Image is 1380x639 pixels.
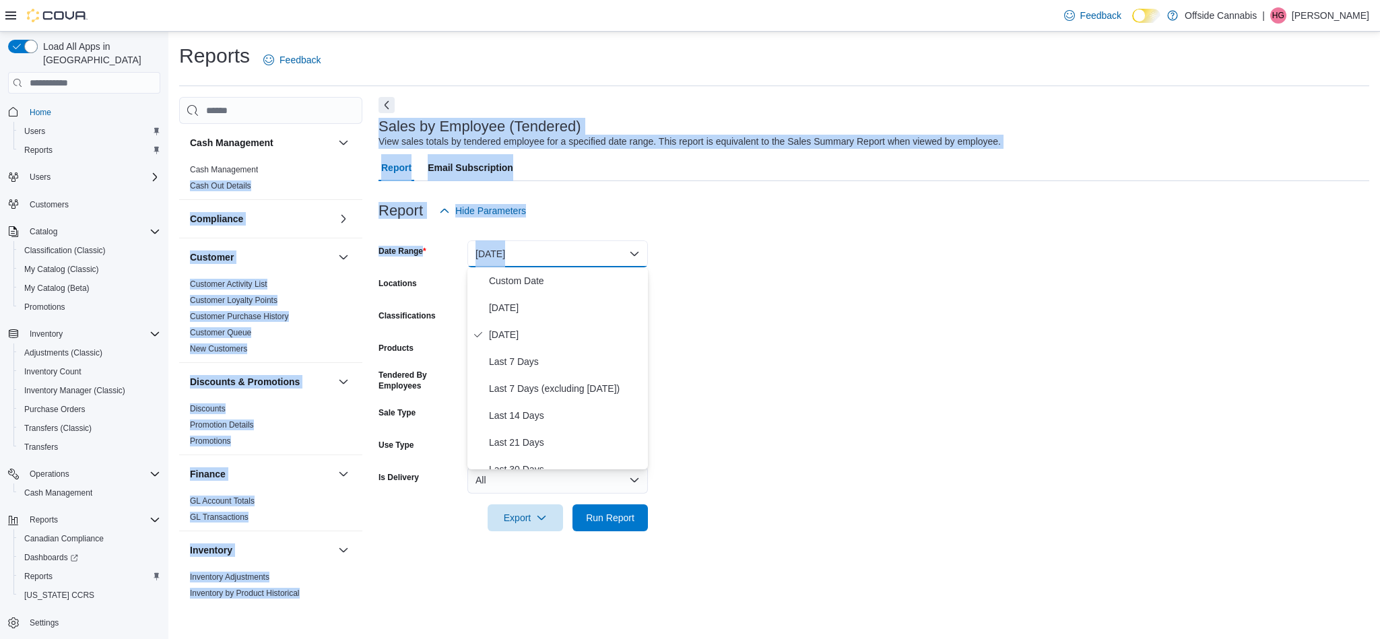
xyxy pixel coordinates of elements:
[19,242,111,259] a: Classification (Classic)
[3,325,166,343] button: Inventory
[190,436,231,446] a: Promotions
[24,197,74,213] a: Customers
[586,511,634,525] span: Run Report
[3,102,166,121] button: Home
[258,46,326,73] a: Feedback
[190,296,277,305] a: Customer Loyalty Points
[381,154,412,181] span: Report
[19,420,97,436] a: Transfers (Classic)
[30,226,57,237] span: Catalog
[13,529,166,548] button: Canadian Compliance
[190,136,273,149] h3: Cash Management
[24,145,53,156] span: Reports
[24,423,92,434] span: Transfers (Classic)
[19,568,160,584] span: Reports
[1185,7,1257,24] p: Offside Cannabis
[335,374,352,390] button: Discounts & Promotions
[24,326,160,342] span: Inventory
[24,614,160,631] span: Settings
[19,485,160,501] span: Cash Management
[13,419,166,438] button: Transfers (Classic)
[24,533,104,544] span: Canadian Compliance
[190,181,251,191] a: Cash Out Details
[24,196,160,213] span: Customers
[24,326,68,342] button: Inventory
[428,154,513,181] span: Email Subscription
[179,493,362,531] div: Finance
[24,552,78,563] span: Dashboards
[19,142,160,158] span: Reports
[179,401,362,455] div: Discounts & Promotions
[190,543,333,557] button: Inventory
[572,504,648,531] button: Run Report
[190,328,251,337] a: Customer Queue
[179,42,250,69] h1: Reports
[30,514,58,525] span: Reports
[19,142,58,158] a: Reports
[190,572,269,582] a: Inventory Adjustments
[13,260,166,279] button: My Catalog (Classic)
[13,279,166,298] button: My Catalog (Beta)
[13,381,166,400] button: Inventory Manager (Classic)
[19,420,160,436] span: Transfers (Classic)
[24,487,92,498] span: Cash Management
[19,345,108,361] a: Adjustments (Classic)
[379,343,414,354] label: Products
[24,404,86,415] span: Purchase Orders
[30,107,51,118] span: Home
[489,354,643,370] span: Last 7 Days
[489,407,643,424] span: Last 14 Days
[488,504,563,531] button: Export
[1059,2,1127,29] a: Feedback
[489,461,643,477] span: Last 30 Days
[13,122,166,141] button: Users
[19,364,87,380] a: Inventory Count
[19,439,63,455] a: Transfers
[190,344,247,354] a: New Customers
[179,276,362,362] div: Customer
[24,245,106,256] span: Classification (Classic)
[379,370,462,391] label: Tendered By Employees
[13,483,166,502] button: Cash Management
[19,364,160,380] span: Inventory Count
[19,485,98,501] a: Cash Management
[1272,7,1284,24] span: HG
[3,613,166,632] button: Settings
[3,465,166,483] button: Operations
[335,466,352,482] button: Finance
[19,401,91,417] a: Purchase Orders
[24,104,57,121] a: Home
[190,375,300,389] h3: Discounts & Promotions
[24,590,94,601] span: [US_STATE] CCRS
[489,300,643,316] span: [DATE]
[1132,9,1160,23] input: Dark Mode
[19,568,58,584] a: Reports
[30,172,51,182] span: Users
[190,467,333,481] button: Finance
[19,280,160,296] span: My Catalog (Beta)
[335,211,352,227] button: Compliance
[379,472,419,483] label: Is Delivery
[19,382,160,399] span: Inventory Manager (Classic)
[19,531,160,547] span: Canadian Compliance
[24,169,160,185] span: Users
[24,512,160,528] span: Reports
[24,264,99,275] span: My Catalog (Classic)
[19,531,109,547] a: Canadian Compliance
[19,299,71,315] a: Promotions
[190,312,289,321] a: Customer Purchase History
[190,295,277,306] span: Customer Loyalty Points
[190,212,243,226] h3: Compliance
[19,549,160,566] span: Dashboards
[19,280,95,296] a: My Catalog (Beta)
[19,261,160,277] span: My Catalog (Classic)
[379,278,417,289] label: Locations
[19,123,160,139] span: Users
[24,347,102,358] span: Adjustments (Classic)
[24,224,63,240] button: Catalog
[379,246,426,257] label: Date Range
[455,204,526,217] span: Hide Parameters
[467,240,648,267] button: [DATE]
